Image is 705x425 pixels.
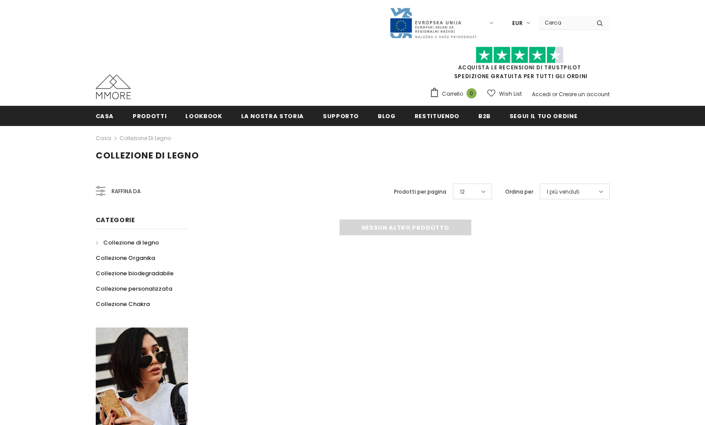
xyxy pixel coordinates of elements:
[96,216,135,224] span: Categorie
[185,112,222,120] span: Lookbook
[476,47,564,64] img: Fidati di Pilot Stars
[442,90,463,98] span: Carrello
[96,281,172,296] a: Collezione personalizzata
[103,238,159,247] span: Collezione di legno
[96,250,155,266] a: Collezione Organika
[241,106,304,126] a: La nostra storia
[96,254,155,262] span: Collezione Organika
[133,112,166,120] span: Prodotti
[415,112,459,120] span: Restituendo
[552,90,557,98] span: or
[510,106,577,126] a: Segui il tuo ordine
[430,50,610,80] span: SPEDIZIONE GRATUITA PER TUTTI GLI ORDINI
[478,106,491,126] a: B2B
[96,106,114,126] a: Casa
[539,16,590,29] input: Search Site
[430,87,481,101] a: Carrello 0
[547,187,579,196] span: I più venduti
[112,187,141,196] span: Raffina da
[487,86,522,101] a: Wish List
[96,75,131,99] img: Casi MMORE
[119,134,171,142] a: Collezione di legno
[96,112,114,120] span: Casa
[96,269,174,277] span: Collezione biodegradabile
[96,235,159,250] a: Collezione di legno
[96,133,111,144] a: Casa
[96,296,150,312] a: Collezione Chakra
[378,112,396,120] span: Blog
[458,64,581,71] a: Acquista le recensioni di TrustPilot
[512,19,523,28] span: EUR
[505,187,533,196] label: Ordina per
[323,112,359,120] span: supporto
[185,106,222,126] a: Lookbook
[133,106,166,126] a: Prodotti
[323,106,359,126] a: supporto
[96,300,150,308] span: Collezione Chakra
[389,7,477,39] img: Javni Razpis
[378,106,396,126] a: Blog
[415,106,459,126] a: Restituendo
[478,112,491,120] span: B2B
[241,112,304,120] span: La nostra storia
[532,90,551,98] a: Accedi
[389,19,477,26] a: Javni Razpis
[510,112,577,120] span: Segui il tuo ordine
[499,90,522,98] span: Wish List
[466,88,477,98] span: 0
[394,187,446,196] label: Prodotti per pagina
[559,90,610,98] a: Creare un account
[96,285,172,293] span: Collezione personalizzata
[460,187,465,196] span: 12
[96,266,174,281] a: Collezione biodegradabile
[96,149,199,162] span: Collezione di legno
